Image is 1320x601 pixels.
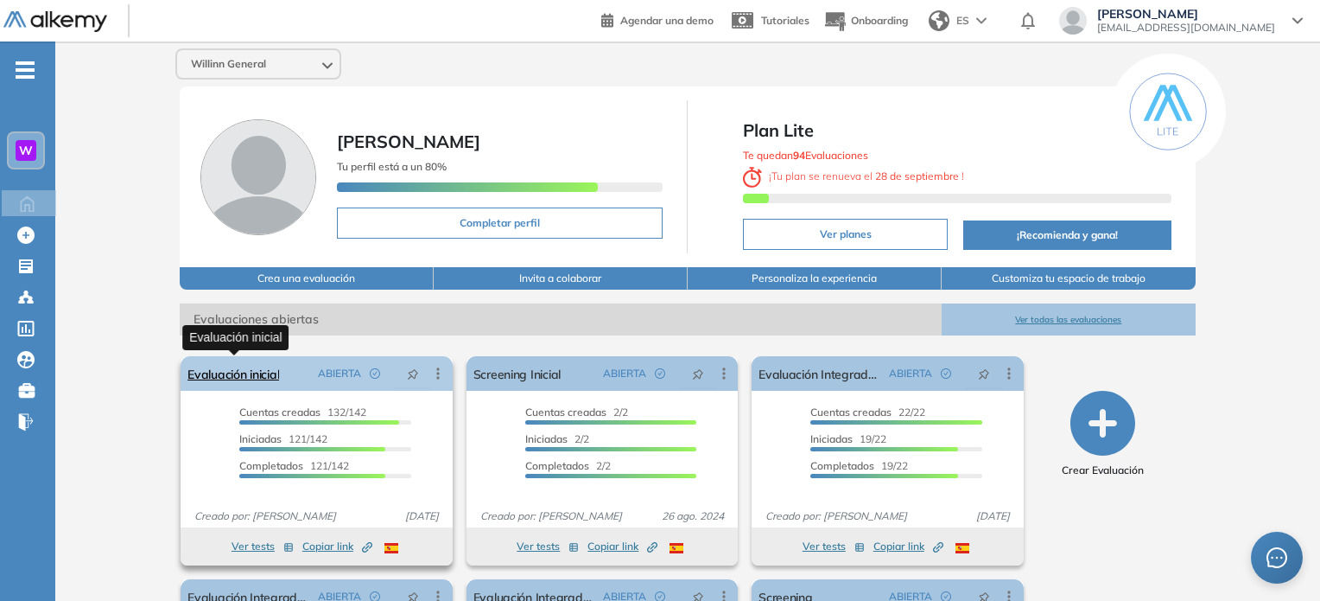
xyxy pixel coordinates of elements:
span: ES [956,13,969,29]
span: Iniciadas [239,432,282,445]
button: Onboarding [823,3,908,40]
img: Logo [3,11,107,33]
button: Invita a colaborar [434,267,688,290]
button: pushpin [965,360,1003,387]
span: 19/22 [810,459,908,472]
i: - [16,68,35,72]
b: 28 de septiembre [873,169,961,182]
span: Onboarding [851,14,908,27]
span: check-circle [370,368,380,379]
img: ESP [955,543,969,553]
button: pushpin [679,360,717,387]
a: Screening Inicial [473,356,561,391]
img: clock-svg [743,167,762,188]
span: 26 ago. 2024 [655,508,731,524]
span: ABIERTA [889,366,932,381]
span: W [19,144,33,157]
span: pushpin [692,367,704,380]
span: 2/2 [525,406,628,419]
button: Copiar link [587,536,657,557]
span: Creado por: [PERSON_NAME] [758,508,914,524]
span: Copiar link [302,539,372,554]
span: Agendar una demo [620,14,714,27]
span: 132/142 [239,406,366,419]
span: Tu perfil está a un 80% [337,160,447,173]
span: [DATE] [398,508,446,524]
button: Ver todas las evaluaciones [942,304,1196,336]
a: Agendar una demo [601,9,714,29]
span: 121/142 [239,459,349,472]
span: Iniciadas [810,432,853,445]
b: 94 [793,149,805,162]
button: pushpin [394,360,432,387]
button: Ver tests [803,536,865,557]
img: world [929,10,949,31]
button: Crea una evaluación [180,267,434,290]
button: Customiza tu espacio de trabajo [942,267,1196,290]
span: Creado por: [PERSON_NAME] [473,508,629,524]
span: [EMAIL_ADDRESS][DOMAIN_NAME] [1097,21,1275,35]
button: Completar perfil [337,208,663,239]
button: Copiar link [302,536,372,557]
span: Evaluaciones abiertas [180,304,942,336]
span: Te quedan Evaluaciones [743,149,868,162]
a: Evaluación Integradora Operaciones [758,356,881,391]
a: Evaluación inicial [187,356,279,391]
div: Evaluación inicial [182,325,289,350]
span: ABIERTA [318,366,361,381]
span: check-circle [941,368,951,379]
button: Ver tests [517,536,579,557]
img: ESP [670,543,683,553]
span: Completados [810,459,874,472]
span: [PERSON_NAME] [1097,7,1275,21]
span: [PERSON_NAME] [337,131,480,152]
button: Ver planes [743,219,948,250]
span: ¡ Tu plan se renueva el ! [743,169,964,182]
span: 19/22 [810,432,886,445]
span: 22/22 [810,406,925,419]
span: Cuentas creadas [810,406,892,419]
span: Copiar link [587,539,657,554]
span: pushpin [407,367,419,380]
span: Cuentas creadas [239,406,320,419]
button: Copiar link [873,536,943,557]
span: pushpin [978,367,990,380]
span: Tutoriales [761,14,809,27]
button: Ver tests [232,536,294,557]
span: Willinn General [191,57,266,71]
span: Plan Lite [743,118,1171,144]
span: Cuentas creadas [525,406,606,419]
button: Personaliza la experiencia [688,267,942,290]
span: 2/2 [525,432,589,445]
span: Copiar link [873,539,943,554]
span: 121/142 [239,432,327,445]
span: Iniciadas [525,432,568,445]
span: 2/2 [525,459,611,472]
span: message [1266,547,1287,568]
button: Crear Evaluación [1062,391,1144,478]
button: ¡Recomienda y gana! [963,221,1171,250]
span: [DATE] [969,508,1017,524]
img: arrow [976,17,987,24]
span: Completados [525,459,589,472]
span: check-circle [655,368,665,379]
span: Completados [239,459,303,472]
span: Crear Evaluación [1062,463,1144,478]
span: ABIERTA [603,366,646,381]
img: Foto de perfil [200,119,316,235]
img: ESP [384,543,398,553]
span: Creado por: [PERSON_NAME] [187,508,343,524]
